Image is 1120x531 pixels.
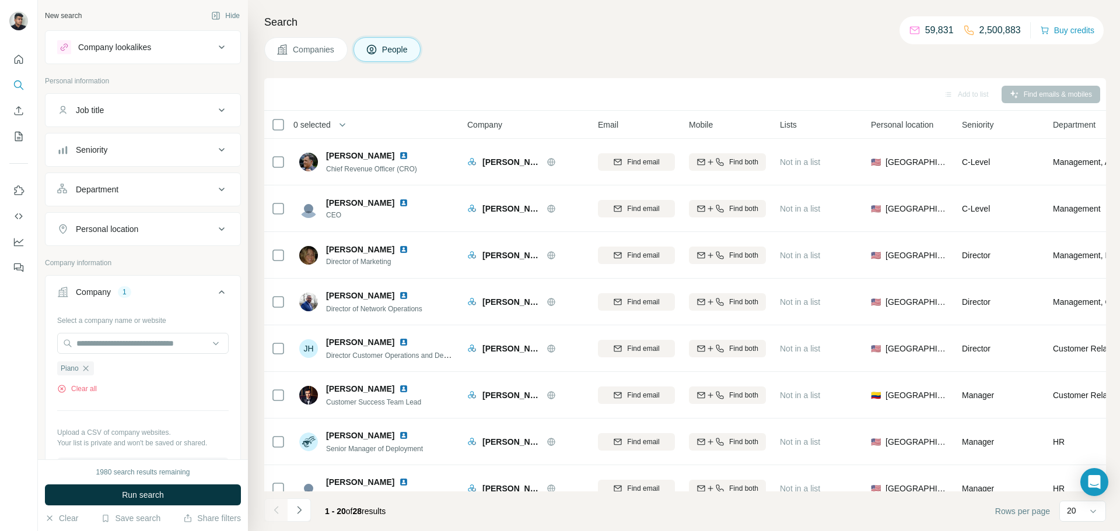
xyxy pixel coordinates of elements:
button: Find email [598,247,675,264]
button: Use Surfe on LinkedIn [9,180,28,201]
span: [GEOGRAPHIC_DATA] [885,483,948,494]
div: Department [76,184,118,195]
span: Find email [627,157,659,167]
img: LinkedIn logo [399,151,408,160]
span: 🇺🇸 [871,296,881,308]
img: Avatar [299,293,318,311]
button: Personal location [45,215,240,243]
div: Select a company name or website [57,311,229,326]
button: Find both [689,153,766,171]
span: Director of Network Operations [326,305,422,313]
button: Department [45,175,240,203]
span: [PERSON_NAME] [482,203,541,214]
span: [PERSON_NAME] [482,483,541,494]
button: Find email [598,200,675,217]
span: 🇺🇸 [871,483,881,494]
img: Avatar [299,199,318,218]
span: Customer Success Team Lead [326,398,421,406]
button: Find both [689,480,766,497]
span: [PERSON_NAME] [482,296,541,308]
div: Personal location [76,223,138,235]
span: CEO [326,210,422,220]
button: Find email [598,340,675,357]
img: LinkedIn logo [399,337,408,347]
span: Personal location [871,119,933,131]
span: [GEOGRAPHIC_DATA] [885,156,948,168]
button: Quick start [9,49,28,70]
span: Companies [293,44,335,55]
span: [GEOGRAPHIC_DATA] [885,249,948,261]
span: [PERSON_NAME] [326,290,394,301]
span: 0 selected [293,119,331,131]
span: [PERSON_NAME] [326,384,394,393]
img: Avatar [299,153,318,171]
span: Chief Revenue Officer (CRO) [326,165,417,173]
button: Upload a list of companies [57,458,229,479]
span: Director [962,251,991,260]
span: 🇺🇸 [871,203,881,214]
button: Company lookalikes [45,33,240,61]
button: Enrich CSV [9,100,28,121]
img: LinkedIn logo [399,384,408,393]
img: Logo of Andrena [467,344,477,353]
button: My lists [9,126,28,147]
span: HR [1053,483,1065,494]
span: [PERSON_NAME] [326,197,394,209]
div: JH [299,339,318,358]
span: Lists [780,119,797,131]
span: HR [1053,436,1065,448]
button: Find both [689,247,766,264]
div: 1980 search results remaining [96,467,190,477]
span: [PERSON_NAME] [326,244,394,255]
span: Find both [729,343,758,354]
span: 🇺🇸 [871,436,881,448]
span: Run search [122,489,164,501]
button: Seniority [45,136,240,164]
img: Avatar [299,479,318,498]
span: Company [467,119,502,131]
img: LinkedIn logo [399,477,408,487]
button: Dashboard [9,231,28,252]
span: Find both [729,157,758,167]
span: 🇨🇴 [871,389,881,401]
span: Find email [627,250,659,261]
span: [PERSON_NAME] [326,430,394,441]
span: People [382,44,409,55]
span: Find both [729,483,758,494]
span: 🇺🇸 [871,156,881,168]
button: Find both [689,200,766,217]
button: Find both [689,293,766,311]
img: Logo of Andrena [467,484,477,493]
span: Find both [729,250,758,261]
span: Not in a list [780,297,820,307]
span: results [325,507,386,516]
button: Clear all [57,384,97,394]
img: LinkedIn logo [399,198,408,208]
button: Save search [101,512,160,524]
div: Job title [76,104,104,116]
button: Run search [45,484,241,505]
button: Find email [598,480,675,497]
p: 2,500,883 [979,23,1021,37]
span: Email [598,119,618,131]
button: Search [9,75,28,96]
span: [PERSON_NAME] [326,476,394,488]
span: [GEOGRAPHIC_DATA] [885,436,948,448]
span: Not in a list [780,484,820,493]
button: Find both [689,433,766,451]
button: Clear [45,512,78,524]
img: Logo of Andrena [467,391,477,400]
img: LinkedIn logo [399,291,408,300]
p: Company information [45,258,241,268]
button: Navigate to next page [288,498,311,522]
span: [PERSON_NAME] [326,336,394,348]
button: Find email [598,433,675,451]
span: Director [962,344,991,353]
span: Not in a list [780,437,820,446]
button: Hide [203,7,248,24]
span: Human Resources & Recruiting Manager [326,491,454,500]
span: [GEOGRAPHIC_DATA] [885,389,948,401]
button: Share filters [183,512,241,524]
img: Avatar [9,12,28,30]
img: Avatar [299,432,318,451]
